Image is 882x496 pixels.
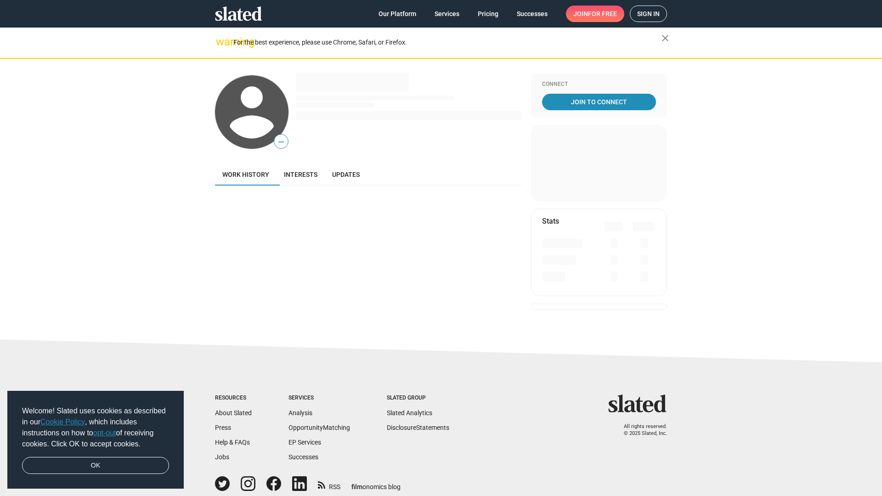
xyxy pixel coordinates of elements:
[332,171,360,178] span: Updates
[387,424,449,431] a: DisclosureStatements
[93,429,116,437] a: opt-out
[215,453,229,461] a: Jobs
[637,6,660,22] span: Sign in
[517,6,548,22] span: Successes
[288,453,318,461] a: Successes
[215,409,252,417] a: About Slated
[215,395,252,402] div: Resources
[40,418,85,426] a: Cookie Policy
[216,36,227,47] mat-icon: warning
[509,6,555,22] a: Successes
[542,81,656,88] div: Connect
[566,6,624,22] a: Joinfor free
[588,6,617,22] span: for free
[284,171,317,178] span: Interests
[274,136,288,148] span: —
[222,171,269,178] span: Work history
[435,6,459,22] span: Services
[351,483,362,490] span: film
[215,439,250,446] a: Help & FAQs
[573,6,617,22] span: Join
[288,395,350,402] div: Services
[387,409,432,417] a: Slated Analytics
[387,395,449,402] div: Slated Group
[277,163,325,186] a: Interests
[325,163,367,186] a: Updates
[379,6,416,22] span: Our Platform
[542,216,559,226] mat-card-title: Stats
[542,94,656,110] a: Join To Connect
[544,94,654,110] span: Join To Connect
[233,36,661,49] div: For the best experience, please use Chrome, Safari, or Firefox.
[318,477,340,491] a: RSS
[351,475,401,491] a: filmonomics blog
[7,391,184,489] div: cookieconsent
[660,33,671,44] mat-icon: close
[630,6,667,22] a: Sign in
[22,406,169,450] span: Welcome! Slated uses cookies as described in our , which includes instructions on how to of recei...
[215,163,277,186] a: Work history
[478,6,498,22] span: Pricing
[288,424,350,431] a: OpportunityMatching
[22,457,169,474] a: dismiss cookie message
[427,6,467,22] a: Services
[470,6,506,22] a: Pricing
[288,439,321,446] a: EP Services
[215,424,231,431] a: Press
[371,6,424,22] a: Our Platform
[288,409,312,417] a: Analysis
[614,423,667,437] p: All rights reserved. © 2025 Slated, Inc.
